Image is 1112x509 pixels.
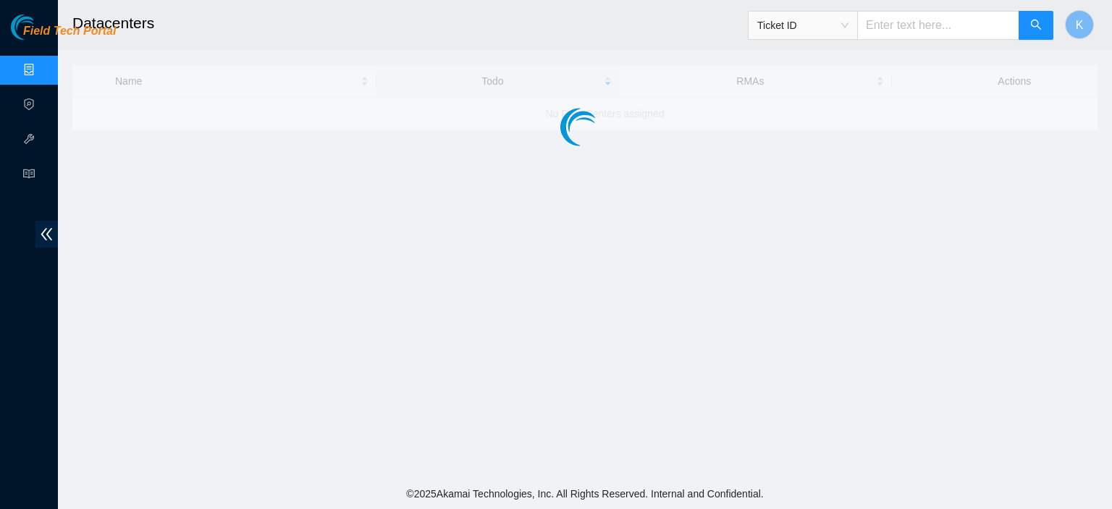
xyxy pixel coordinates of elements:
[1030,19,1042,33] span: search
[23,25,116,38] span: Field Tech Portal
[1076,16,1084,34] span: K
[11,26,116,45] a: Akamai TechnologiesField Tech Portal
[23,161,35,190] span: read
[11,14,73,40] img: Akamai Technologies
[1065,10,1094,39] button: K
[35,221,58,248] span: double-left
[1019,11,1053,40] button: search
[58,479,1112,509] footer: © 2025 Akamai Technologies, Inc. All Rights Reserved. Internal and Confidential.
[757,14,848,36] span: Ticket ID
[857,11,1019,40] input: Enter text here...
